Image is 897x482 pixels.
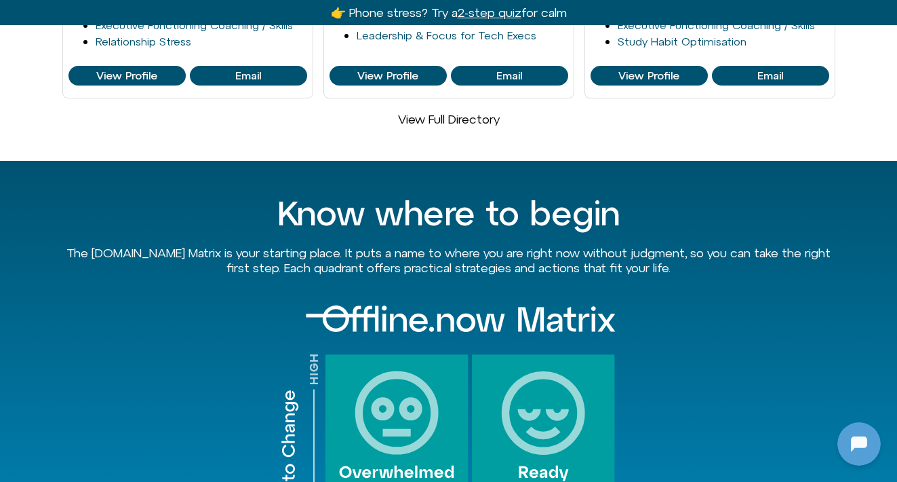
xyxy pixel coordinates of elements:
a: View Profile of Faelyne Templer [451,66,568,86]
a: View Profile of Craig Selinger [591,66,708,86]
span: Email [496,70,522,82]
a: View Profile of Craig Selinger [712,66,829,86]
u: 2-step quiz [458,5,521,20]
span: Email [235,70,261,82]
a: 👉 Phone stress? Try a2-step quizfor calm [331,5,567,20]
a: View Profile of Aileen Crowne [190,66,307,86]
a: View Full Directory [398,112,500,126]
span: View Profile [357,70,418,82]
a: Executive Functioning Coaching / Skills [618,19,815,31]
a: Executive Functioning Coaching / Skills [96,19,293,31]
a: Relationship Stress [96,35,191,48]
a: Study Habit Optimisation [618,35,746,48]
a: View Profile of Faelyne Templer [330,66,447,86]
a: Leadership & Focus for Tech Execs [357,29,536,41]
span: Email [757,70,783,82]
a: View Profile of Aileen Crowne [68,66,186,86]
iframe: Botpress [837,422,881,466]
p: The [DOMAIN_NAME] Matrix is your starting place. It puts a name to where you are right now withou... [62,246,835,275]
h2: Know where to begin [62,195,835,232]
span: View Profile [618,70,679,82]
span: View Profile [96,70,157,82]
